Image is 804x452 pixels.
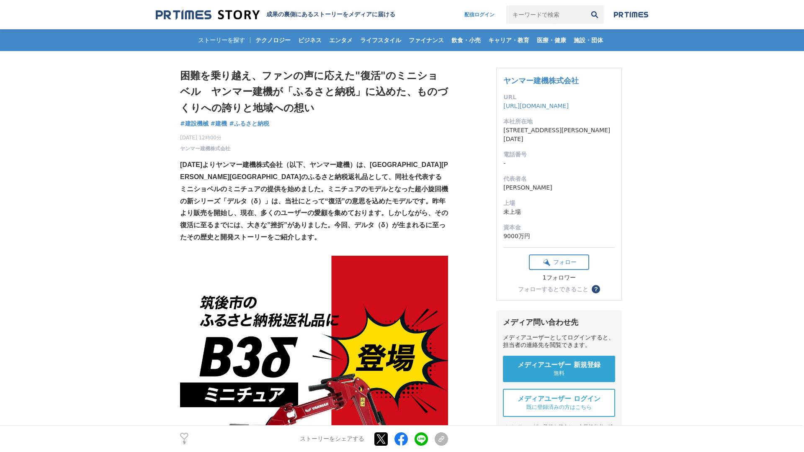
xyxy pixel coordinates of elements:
dd: [STREET_ADDRESS][PERSON_NAME][DATE] [503,126,615,144]
span: 無料 [554,370,564,377]
span: #建設機械 [180,120,209,127]
strong: [DATE]よりヤンマー建機株式会社（以下、ヤンマー建機）は、[GEOGRAPHIC_DATA][PERSON_NAME][GEOGRAPHIC_DATA]のふるさと納税返礼品として、同社を代表... [180,161,448,241]
span: ライフスタイル [357,36,405,44]
span: #ふるさと納税 [229,120,269,127]
span: ファイナンス [405,36,447,44]
p: ストーリーをシェアする [300,435,364,443]
a: 配信ログイン [456,5,503,24]
p: 9 [180,441,188,445]
img: prtimes [614,11,648,18]
h1: 困難を乗り越え、ファンの声に応えた"復活"のミニショベル ヤンマー建機が「ふるさと納税」に込めた、ものづくりへの誇りと地域への想い [180,68,448,116]
a: ヤンマー建機株式会社 [503,76,579,85]
span: テクノロジー [252,36,294,44]
img: 成果の裏側にあるストーリーをメディアに届ける [156,9,260,21]
span: 既に登録済みの方はこちら [526,403,592,411]
a: ライフスタイル [357,29,405,51]
a: エンタメ [326,29,356,51]
dd: [PERSON_NAME] [503,183,615,192]
dt: 上場 [503,199,615,208]
dd: - [503,159,615,168]
a: ファイナンス [405,29,447,51]
dd: 未上場 [503,208,615,216]
dt: URL [503,93,615,102]
span: ビジネス [295,36,325,44]
div: メディア問い合わせ先 [503,317,615,327]
span: 飲食・小売 [448,36,484,44]
div: 1フォロワー [529,274,589,282]
span: メディアユーザー 新規登録 [518,361,600,370]
dd: 9000万円 [503,232,615,241]
div: フォローするとできること [518,286,588,292]
button: 検索 [585,5,604,24]
dt: 資本金 [503,223,615,232]
div: メディアユーザーとしてログインすると、担当者の連絡先を閲覧できます。 [503,334,615,349]
a: 成果の裏側にあるストーリーをメディアに届ける 成果の裏側にあるストーリーをメディアに届ける [156,9,395,21]
dt: 代表者名 [503,175,615,183]
span: キャリア・教育 [485,36,533,44]
a: メディアユーザー 新規登録 無料 [503,356,615,382]
a: メディアユーザー ログイン 既に登録済みの方はこちら [503,389,615,417]
a: #建設機械 [180,119,209,128]
span: #建機 [211,120,227,127]
span: [DATE] 12時00分 [180,134,230,141]
a: キャリア・教育 [485,29,533,51]
dt: 電話番号 [503,150,615,159]
a: [URL][DOMAIN_NAME] [503,103,569,109]
span: エンタメ [326,36,356,44]
a: ヤンマー建機株式会社 [180,145,230,152]
span: 施設・団体 [570,36,606,44]
span: 医療・健康 [533,36,569,44]
button: フォロー [529,254,589,270]
span: ？ [593,286,599,292]
button: ？ [592,285,600,293]
a: テクノロジー [252,29,294,51]
h2: 成果の裏側にあるストーリーをメディアに届ける [266,11,395,18]
a: #ふるさと納税 [229,119,269,128]
input: キーワードで検索 [506,5,585,24]
dt: 本社所在地 [503,117,615,126]
a: ビジネス [295,29,325,51]
a: 医療・健康 [533,29,569,51]
span: メディアユーザー ログイン [518,395,600,403]
a: #建機 [211,119,227,128]
a: 施設・団体 [570,29,606,51]
a: 飲食・小売 [448,29,484,51]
